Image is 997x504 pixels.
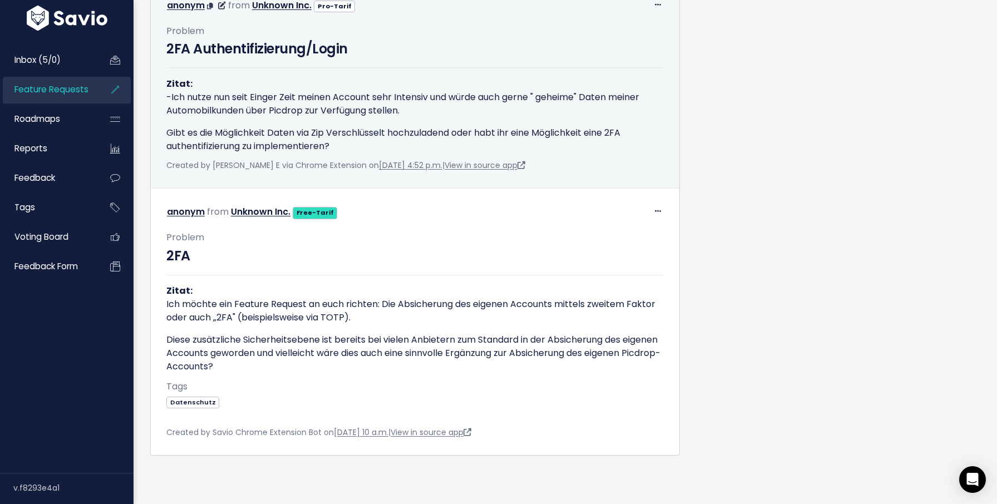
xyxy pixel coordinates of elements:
span: Datenschutz [166,397,219,408]
span: Problem [166,231,204,244]
a: [DATE] 10 a.m. [334,427,388,438]
a: Feature Requests [3,77,92,102]
p: Ich möchte ein Feature Request an euch richten: Die Absicherung des eigenen Accounts mittels zwei... [166,284,664,324]
div: Open Intercom Messenger [959,466,986,493]
span: Reports [14,142,47,154]
span: Inbox (5/0) [14,54,61,66]
span: Tags [166,380,187,393]
span: Tags [14,201,35,213]
a: Datenschutz [166,396,219,407]
a: Reports [3,136,92,161]
p: -Ich nutze nun seit Einger Zeit meinen Account sehr Intensiv und würde auch gerne " geheime" Date... [166,77,664,117]
p: Gibt es die Möglichkeit Daten via Zip Verschlüsselt hochzuladend oder habt ihr eine Möglichkeit e... [166,126,664,153]
h3: 2FA [166,246,664,266]
strong: Pro-Tarif [318,2,352,11]
a: Roadmaps [3,106,92,132]
a: [DATE] 4:52 p.m. [379,160,442,171]
span: Roadmaps [14,113,60,125]
a: Feedback form [3,254,92,279]
span: Feature Requests [14,83,88,95]
a: View in source app [445,160,525,171]
h3: 2FA Authentifizierung/Login [166,39,664,59]
a: Tags [3,195,92,220]
strong: Zitat: [166,284,193,297]
strong: Zitat: [166,77,193,90]
a: Inbox (5/0) [3,47,92,73]
span: Created by [PERSON_NAME] E via Chrome Extension on | [166,160,525,171]
div: v.f8293e4a1 [13,473,134,502]
img: logo-white.9d6f32f41409.svg [24,6,110,31]
a: Unknown Inc. [231,205,290,218]
span: Problem [166,24,204,37]
p: Diese zusätzliche Sicherheitsebene ist bereits bei vielen Anbietern zum Standard in der Absicheru... [166,333,664,373]
a: Voting Board [3,224,92,250]
a: Feedback [3,165,92,191]
a: View in source app [391,427,471,438]
a: anonym [167,205,205,218]
strong: Free-Tarif [297,208,334,217]
span: Voting Board [14,231,68,243]
span: from [207,205,229,218]
span: Created by Savio Chrome Extension Bot on | [166,427,471,438]
span: Feedback form [14,260,78,272]
span: Feedback [14,172,55,184]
